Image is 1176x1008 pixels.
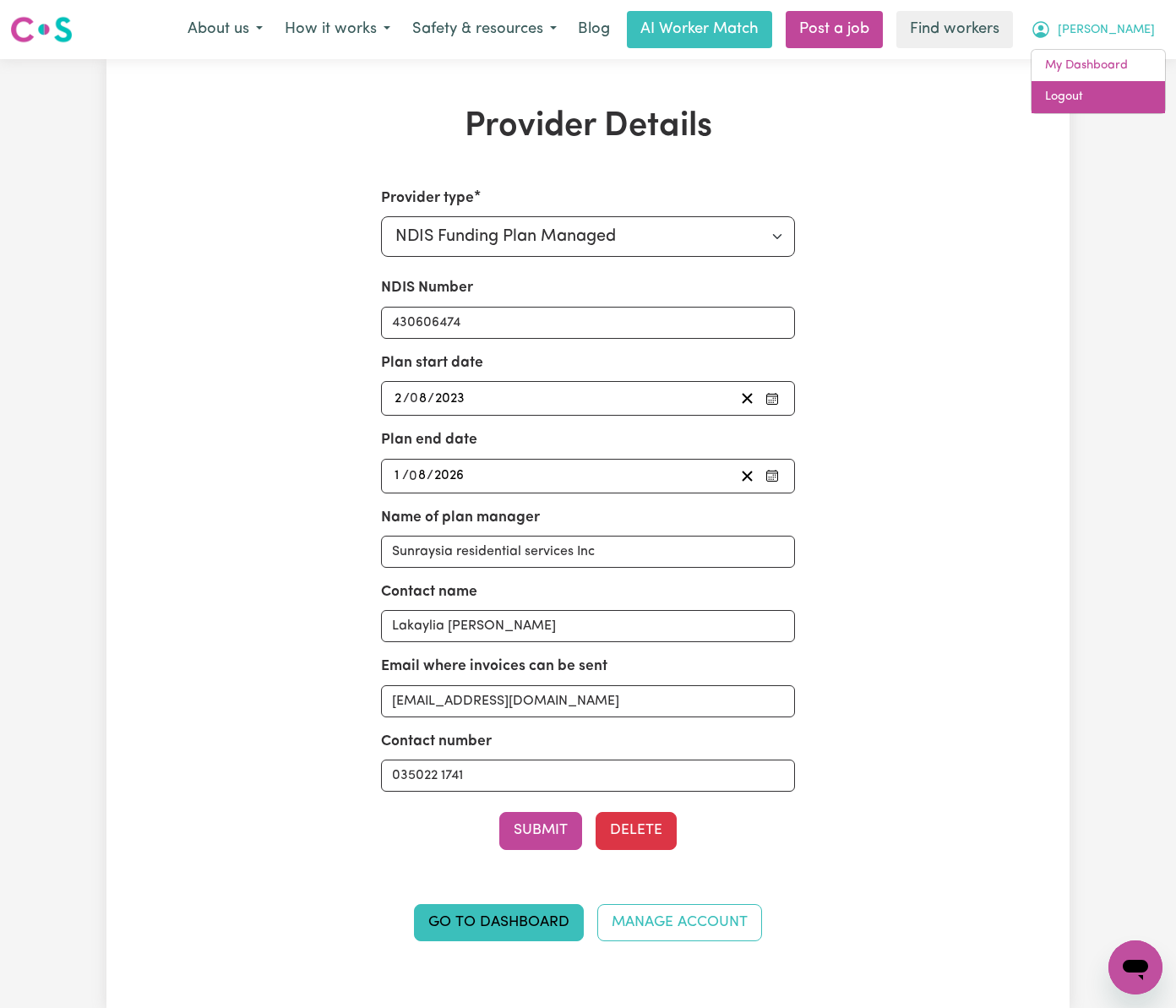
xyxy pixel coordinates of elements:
[760,387,784,410] button: Pick your plan start date
[10,14,73,45] img: Careseekers logo
[627,11,772,48] a: AI Worker Match
[381,685,796,717] input: e.g. nat.mc@myplanmanager.com.au
[734,387,760,410] button: Clear plan start date
[381,429,477,451] label: Plan end date
[381,731,492,753] label: Contact number
[1032,50,1165,82] a: My Dashboard
[411,387,427,410] input: --
[410,392,418,406] span: 0
[177,12,274,47] button: About us
[427,468,433,483] span: /
[277,106,899,147] h1: Provider Details
[409,469,417,482] span: 0
[402,468,409,483] span: /
[381,507,540,529] label: Name of plan manager
[1032,81,1165,113] a: Logout
[403,391,410,406] span: /
[381,188,474,210] label: Provider type
[1031,49,1166,114] div: My Account
[381,536,796,568] input: e.g. MyPlanManager Pty. Ltd.
[434,387,466,410] input: ----
[734,465,760,488] button: Clear plan end date
[433,465,465,488] input: ----
[274,12,401,47] button: How it works
[381,610,796,642] input: e.g. Natasha McElhone
[381,277,473,299] label: NDIS Number
[381,760,796,792] input: e.g. 0412 345 678
[1058,21,1155,40] span: [PERSON_NAME]
[427,391,434,406] span: /
[499,812,582,849] button: Submit
[381,581,477,603] label: Contact name
[760,465,784,488] button: Pick your plan end date
[401,12,568,47] button: Safety & resources
[10,10,73,49] a: Careseekers logo
[381,307,796,339] input: Enter your NDIS number
[381,352,483,374] label: Plan start date
[411,465,427,488] input: --
[786,11,883,48] a: Post a job
[597,904,762,941] a: Manage Account
[568,11,620,48] a: Blog
[394,387,403,410] input: --
[381,656,607,678] label: Email where invoices can be sent
[596,812,677,849] button: Delete
[1108,940,1162,994] iframe: Button to launch messaging window
[394,465,403,488] input: --
[414,904,584,941] a: Go to Dashboard
[1020,12,1166,47] button: My Account
[896,11,1013,48] a: Find workers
